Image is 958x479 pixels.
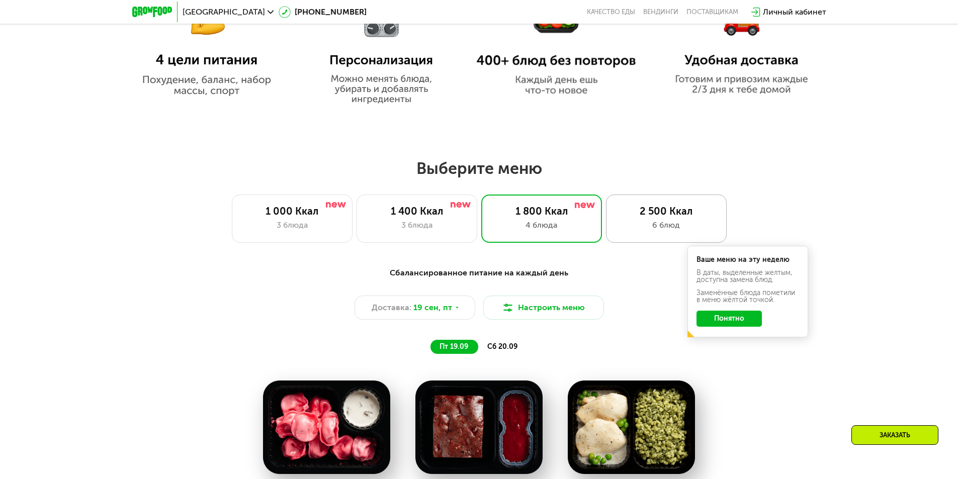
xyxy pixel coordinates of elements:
[182,267,777,279] div: Сбалансированное питание на каждый день
[696,290,799,304] div: Заменённые блюда пометили в меню жёлтой точкой.
[617,219,716,231] div: 6 блюд
[763,6,826,18] div: Личный кабинет
[183,8,265,16] span: [GEOGRAPHIC_DATA]
[492,205,591,217] div: 1 800 Ккал
[32,158,926,178] h2: Выберите меню
[372,302,411,314] span: Доставка:
[696,311,762,327] button: Понятно
[367,219,467,231] div: 3 блюда
[242,205,342,217] div: 1 000 Ккал
[696,269,799,283] div: В даты, выделенные желтым, доступна замена блюд.
[492,219,591,231] div: 4 блюда
[487,342,517,351] span: сб 20.09
[587,8,635,16] a: Качество еды
[279,6,367,18] a: [PHONE_NUMBER]
[696,256,799,263] div: Ваше меню на эту неделю
[851,425,938,445] div: Заказать
[413,302,452,314] span: 19 сен, пт
[483,296,604,320] button: Настроить меню
[440,342,468,351] span: пт 19.09
[367,205,467,217] div: 1 400 Ккал
[617,205,716,217] div: 2 500 Ккал
[643,8,678,16] a: Вендинги
[242,219,342,231] div: 3 блюда
[686,8,738,16] div: поставщикам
